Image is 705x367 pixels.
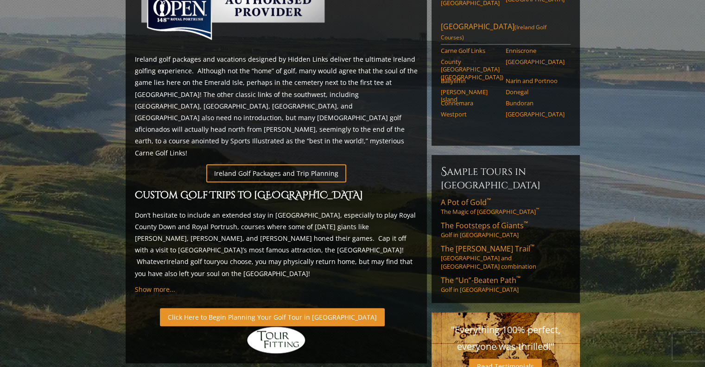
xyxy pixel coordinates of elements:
[206,164,346,182] a: Ireland Golf Packages and Trip Planning
[516,274,521,282] sup: ™
[441,23,546,41] span: (Ireland Golf Courses)
[441,275,571,294] a: The “Un”-Beaten Path™Golf in [GEOGRAPHIC_DATA]
[441,88,500,103] a: [PERSON_NAME] Island
[441,164,571,192] h6: Sample Tours in [GEOGRAPHIC_DATA]
[524,219,528,227] sup: ™
[441,197,571,216] a: A Pot of Gold™The Magic of [GEOGRAPHIC_DATA]™
[506,58,565,65] a: [GEOGRAPHIC_DATA]
[506,47,565,54] a: Enniscrone
[135,209,418,279] p: Don’t hesitate to include an extended stay in [GEOGRAPHIC_DATA], especially to play Royal County ...
[506,77,565,84] a: Narin and Portnoo
[441,99,500,107] a: Connemara
[441,220,571,239] a: The Footsteps of Giants™Golf in [GEOGRAPHIC_DATA]
[530,243,534,251] sup: ™
[487,196,491,204] sup: ™
[160,308,385,326] a: Click Here to Begin Planning Your Golf Tour in [GEOGRAPHIC_DATA]
[441,58,500,81] a: County [GEOGRAPHIC_DATA] ([GEOGRAPHIC_DATA])
[441,244,534,254] span: The [PERSON_NAME] Trail
[441,77,500,84] a: Ballyliffin
[441,110,500,118] a: Westport
[441,322,571,355] p: "Everything 100% perfect, everyone was thrilled!"
[441,47,500,54] a: Carne Golf Links
[536,207,539,213] sup: ™
[506,88,565,96] a: Donegal
[246,326,306,354] img: Hidden Links
[441,244,571,270] a: The [PERSON_NAME] Trail™[GEOGRAPHIC_DATA] and [GEOGRAPHIC_DATA] combination
[441,197,491,207] span: A Pot of Gold
[441,220,528,231] span: The Footsteps of Giants
[441,275,521,285] span: The “Un”-Beaten Path
[135,53,418,159] p: Ireland golf packages and vacations designed by Hidden Links deliver the ultimate Ireland golfing...
[506,99,565,107] a: Bundoran
[506,110,565,118] a: [GEOGRAPHIC_DATA]
[135,285,175,294] a: Show more...
[441,21,571,45] a: [GEOGRAPHIC_DATA](Ireland Golf Courses)
[135,188,418,204] h2: Custom Golf Trips to [GEOGRAPHIC_DATA]
[166,257,217,266] a: Ireland golf tour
